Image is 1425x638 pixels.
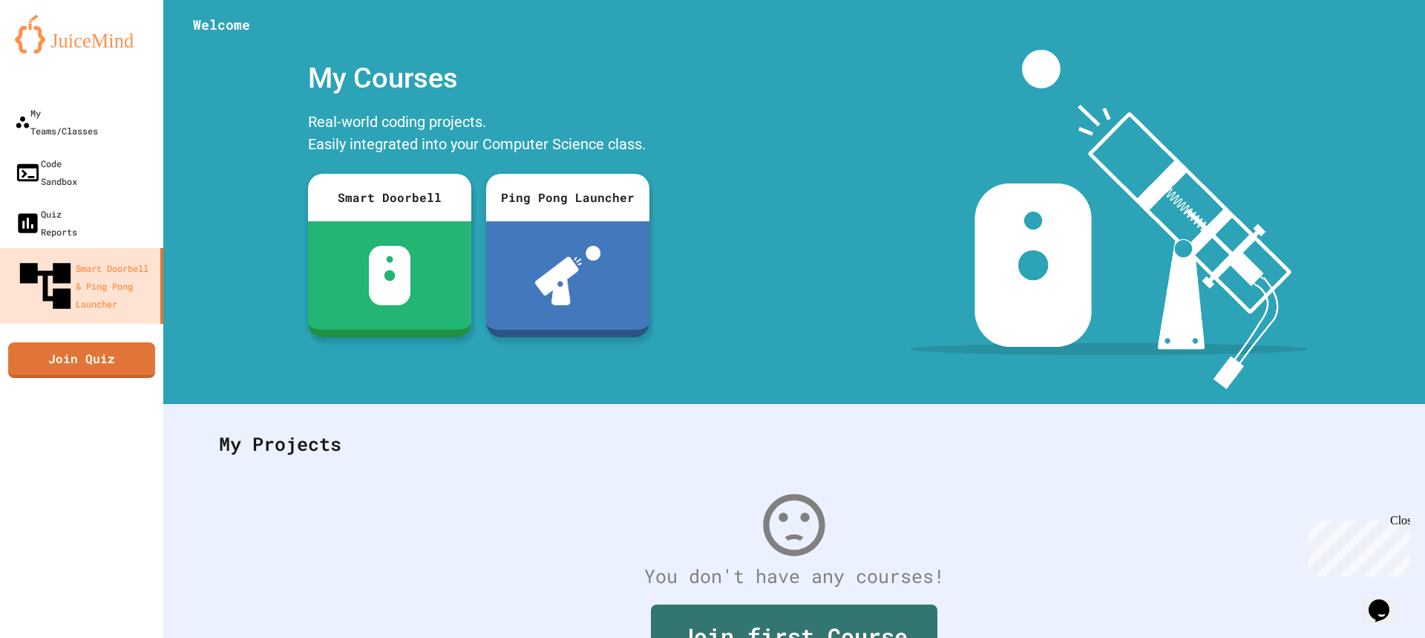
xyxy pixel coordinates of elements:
[308,174,471,221] div: Smart Doorbell
[1302,514,1410,577] iframe: chat widget
[15,154,77,190] div: Code Sandbox
[486,174,649,221] div: Ping Pong Launcher
[369,246,411,305] img: sdb-white.svg
[15,104,98,140] div: My Teams/Classes
[15,205,77,241] div: Quiz Reports
[1363,579,1410,623] iframe: chat widget
[301,107,657,163] div: Real-world coding projects. Easily integrated into your Computer Science class.
[204,562,1384,590] div: You don't have any courses!
[6,6,102,94] div: Chat with us now!Close
[8,342,155,378] a: Join Quiz
[15,15,148,53] img: logo-orange.svg
[535,246,601,305] img: ppl-with-ball.png
[15,255,154,316] div: Smart Doorbell & Ping Pong Launcher
[204,415,1384,473] div: My Projects
[301,50,657,107] div: My Courses
[911,50,1308,389] img: banner-image-my-projects.png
